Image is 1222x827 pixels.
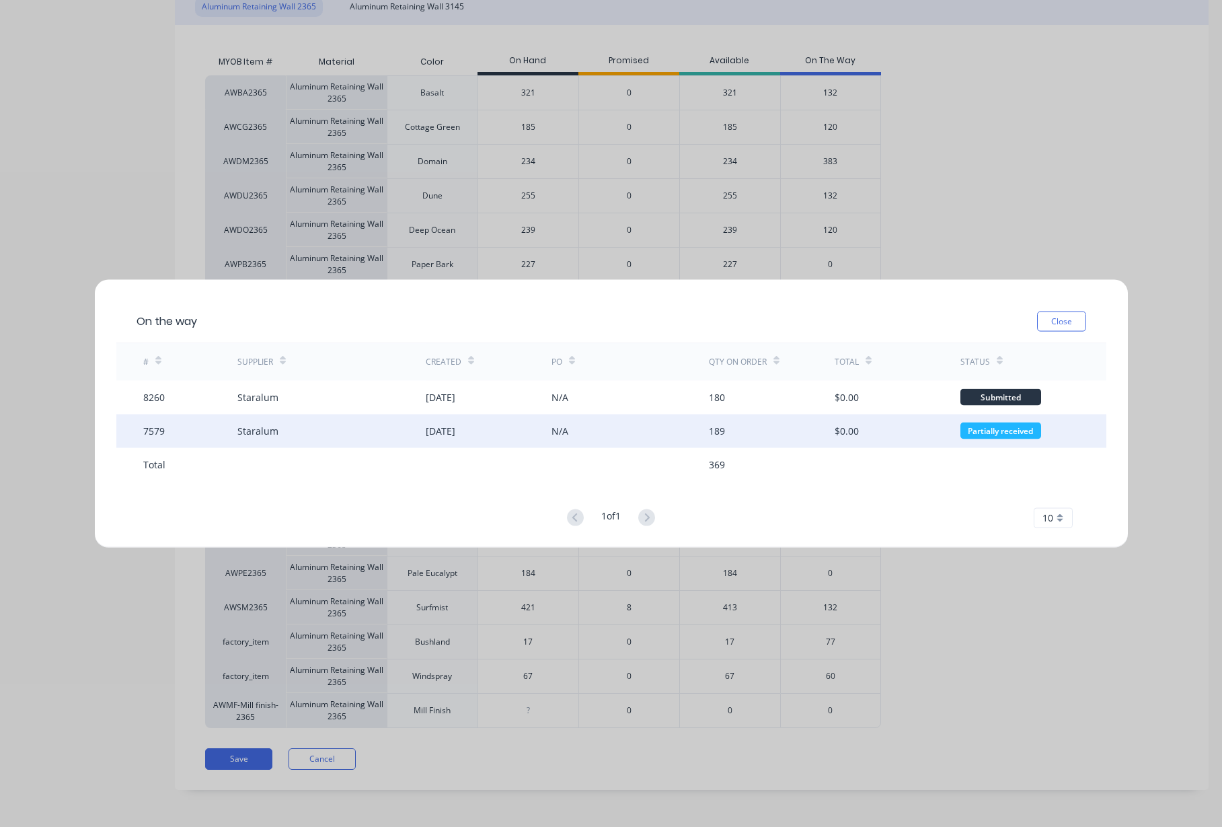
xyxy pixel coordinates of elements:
[143,458,165,472] div: Total
[137,313,197,329] div: On the way
[601,508,621,528] div: 1 of 1
[960,389,1041,406] div: Submitted
[551,390,568,404] div: N/A
[960,356,990,368] div: Status
[960,423,1041,439] div: Partially received
[709,424,725,438] div: 189
[1037,311,1086,331] button: Close
[237,424,278,438] div: Staralum
[551,356,562,368] div: PO
[426,390,455,404] div: [DATE]
[835,390,859,404] div: $0.00
[835,424,859,438] div: $0.00
[835,356,859,368] div: Total
[237,356,273,368] div: Supplier
[143,424,165,438] div: 7579
[1042,511,1053,525] span: 10
[143,356,149,368] div: #
[237,390,278,404] div: Staralum
[709,390,725,404] div: 180
[143,390,165,404] div: 8260
[426,424,455,438] div: [DATE]
[426,356,461,368] div: Created
[551,424,568,438] div: N/A
[709,356,767,368] div: Qty on order
[709,458,725,472] div: 369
